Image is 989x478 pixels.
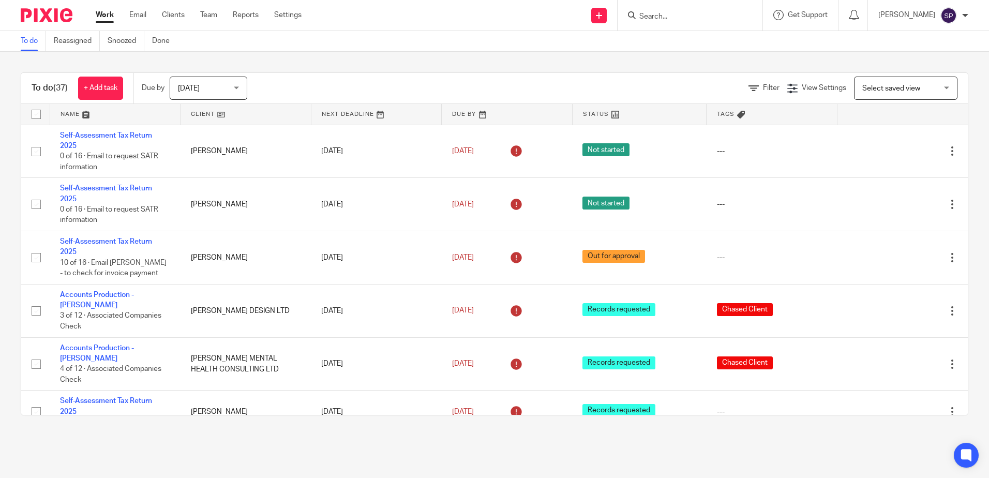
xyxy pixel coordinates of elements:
[178,85,200,92] span: [DATE]
[311,391,442,433] td: [DATE]
[311,231,442,285] td: [DATE]
[181,284,311,337] td: [PERSON_NAME] DESIGN LTD
[717,356,773,369] span: Chased Client
[452,408,474,415] span: [DATE]
[452,254,474,261] span: [DATE]
[200,10,217,20] a: Team
[862,85,920,92] span: Select saved view
[54,31,100,51] a: Reassigned
[717,407,827,417] div: ---
[717,252,827,263] div: ---
[60,366,161,384] span: 4 of 12 · Associated Companies Check
[60,238,152,256] a: Self-Assessment Tax Return 2025
[311,178,442,231] td: [DATE]
[582,143,630,156] span: Not started
[717,199,827,210] div: ---
[152,31,177,51] a: Done
[60,206,158,224] span: 0 of 16 · Email to request SATR information
[233,10,259,20] a: Reports
[311,125,442,178] td: [DATE]
[274,10,302,20] a: Settings
[96,10,114,20] a: Work
[21,31,46,51] a: To do
[582,250,645,263] span: Out for approval
[452,307,474,315] span: [DATE]
[32,83,68,94] h1: To do
[802,84,846,92] span: View Settings
[60,185,152,202] a: Self-Assessment Tax Return 2025
[582,356,655,369] span: Records requested
[311,337,442,391] td: [DATE]
[60,132,152,150] a: Self-Assessment Tax Return 2025
[638,12,731,22] input: Search
[181,231,311,285] td: [PERSON_NAME]
[582,404,655,417] span: Records requested
[181,178,311,231] td: [PERSON_NAME]
[60,291,134,309] a: Accounts Production - [PERSON_NAME]
[60,345,134,362] a: Accounts Production - [PERSON_NAME]
[108,31,144,51] a: Snoozed
[60,259,167,277] span: 10 of 16 · Email [PERSON_NAME] - to check for invoice payment
[311,284,442,337] td: [DATE]
[129,10,146,20] a: Email
[53,84,68,92] span: (37)
[181,391,311,433] td: [PERSON_NAME]
[940,7,957,24] img: svg%3E
[60,312,161,331] span: 3 of 12 · Associated Companies Check
[21,8,72,22] img: Pixie
[717,146,827,156] div: ---
[60,397,152,415] a: Self-Assessment Tax Return 2025
[162,10,185,20] a: Clients
[60,153,158,171] span: 0 of 16 · Email to request SATR information
[717,111,735,117] span: Tags
[452,360,474,367] span: [DATE]
[582,303,655,316] span: Records requested
[181,125,311,178] td: [PERSON_NAME]
[582,197,630,210] span: Not started
[788,11,828,19] span: Get Support
[78,77,123,100] a: + Add task
[452,201,474,208] span: [DATE]
[142,83,164,93] p: Due by
[181,337,311,391] td: [PERSON_NAME] MENTAL HEALTH CONSULTING LTD
[452,147,474,155] span: [DATE]
[878,10,935,20] p: [PERSON_NAME]
[763,84,780,92] span: Filter
[717,303,773,316] span: Chased Client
